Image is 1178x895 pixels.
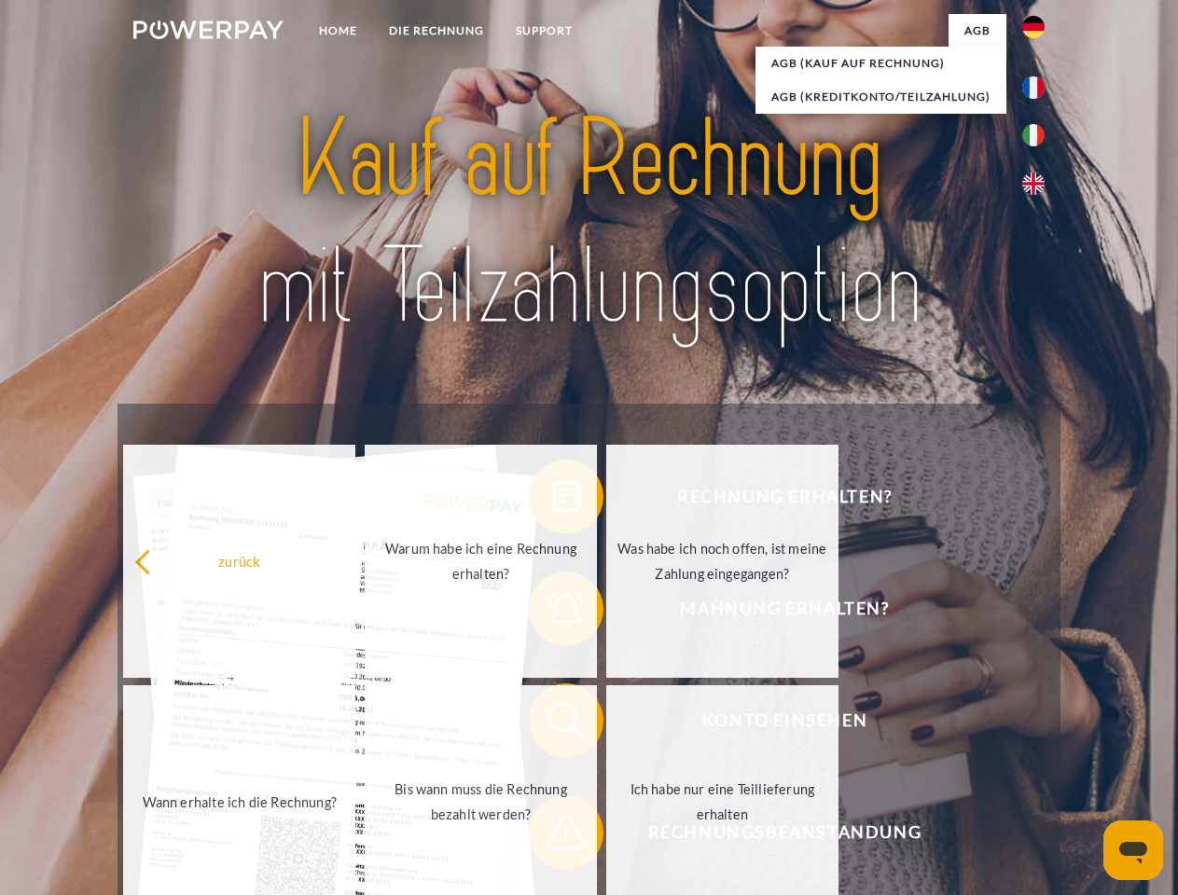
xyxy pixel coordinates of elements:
[134,548,344,573] div: zurück
[1022,76,1045,99] img: fr
[500,14,589,48] a: SUPPORT
[134,789,344,814] div: Wann erhalte ich die Rechnung?
[617,777,827,827] div: Ich habe nur eine Teillieferung erhalten
[376,777,586,827] div: Bis wann muss die Rechnung bezahlt werden?
[373,14,500,48] a: DIE RECHNUNG
[1022,124,1045,146] img: it
[133,21,284,39] img: logo-powerpay-white.svg
[949,14,1006,48] a: agb
[376,536,586,586] div: Warum habe ich eine Rechnung erhalten?
[1022,16,1045,38] img: de
[178,89,1000,357] img: title-powerpay_de.svg
[755,80,1006,114] a: AGB (Kreditkonto/Teilzahlung)
[303,14,373,48] a: Home
[755,47,1006,80] a: AGB (Kauf auf Rechnung)
[606,445,838,678] a: Was habe ich noch offen, ist meine Zahlung eingegangen?
[617,536,827,586] div: Was habe ich noch offen, ist meine Zahlung eingegangen?
[1022,172,1045,195] img: en
[1103,820,1163,880] iframe: Schaltfläche zum Öffnen des Messaging-Fensters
